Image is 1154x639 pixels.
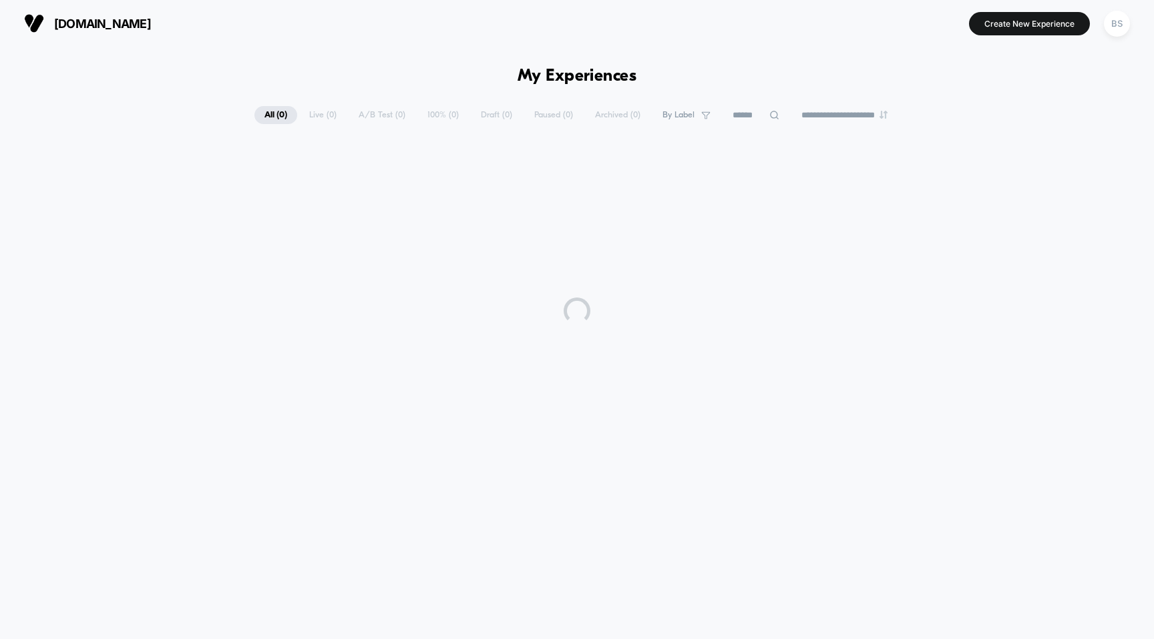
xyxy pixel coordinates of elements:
button: BS [1100,10,1134,37]
button: Create New Experience [969,12,1090,35]
span: [DOMAIN_NAME] [54,17,151,31]
img: end [880,111,888,119]
span: All ( 0 ) [254,106,297,124]
h1: My Experiences [518,67,637,86]
div: BS [1104,11,1130,37]
button: [DOMAIN_NAME] [20,13,155,34]
span: By Label [662,110,695,120]
img: Visually logo [24,13,44,33]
